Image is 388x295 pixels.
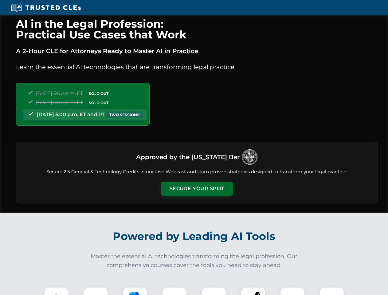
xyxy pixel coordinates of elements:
p: Secure 2.5 General & Technology Credits in our Live Webcast and learn proven strategies designed ... [24,168,370,175]
span: [DATE] 5:00 p.m. ET [36,90,83,96]
img: Trusted CLEs [9,3,83,12]
span: SOLD OUT [87,100,111,106]
h3: Approved by the [US_STATE] Bar [136,151,240,163]
h2: Powered by Leading AI Tools [24,226,364,247]
p: A 2-Hour CLE for Attorneys Ready to Master AI in Practice [16,46,378,56]
button: Secure Your Spot [161,182,233,196]
p: Master the essential AI technologies transforming the legal profession. Our comprehensive courses... [87,252,302,270]
span: [DATE] 5:00 p.m. ET [36,100,83,105]
span: SOLD OUT [87,90,111,97]
img: Logo [242,149,257,165]
h1: AI in the Legal Profession: Practical Use Cases that Work [16,18,378,40]
p: Learn the essential AI technologies that are transforming legal practice. [16,62,378,72]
